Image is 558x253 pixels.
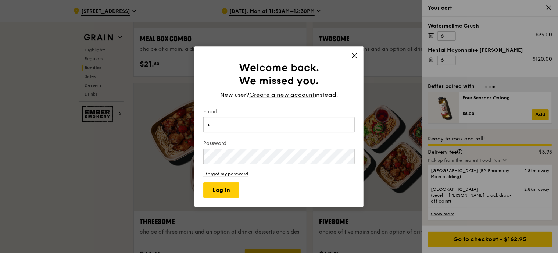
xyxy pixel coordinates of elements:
span: Create a new account [249,90,315,99]
h1: Welcome back. We missed you. [203,61,355,88]
span: New user? [220,91,249,98]
label: Password [203,140,355,147]
a: I forgot my password [203,171,355,177]
button: Log in [203,182,239,198]
span: instead. [315,91,338,98]
label: Email [203,108,355,115]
